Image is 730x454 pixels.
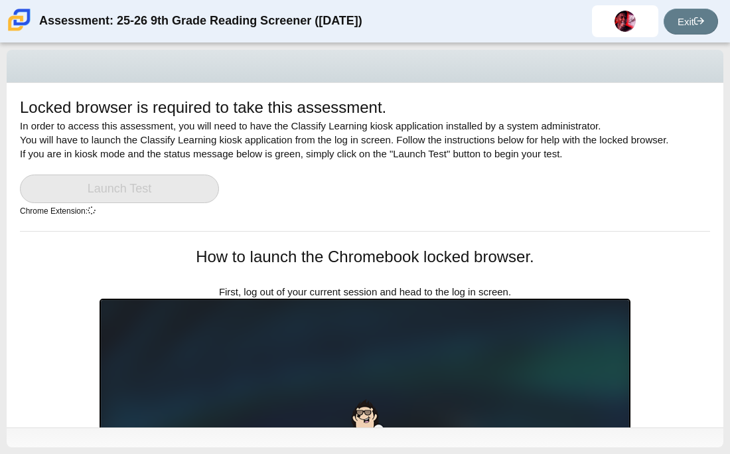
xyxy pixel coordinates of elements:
[39,5,362,37] div: Assessment: 25-26 9th Grade Reading Screener ([DATE])
[20,175,219,203] a: Launch Test
[5,6,33,34] img: Carmen School of Science & Technology
[100,246,630,268] h1: How to launch the Chromebook locked browser.
[20,96,710,231] div: In order to access this assessment, you will need to have the Classify Learning kiosk application...
[615,11,636,32] img: traeyvon.feltoncas.8PZCbm
[5,25,33,36] a: Carmen School of Science & Technology
[20,96,386,119] h1: Locked browser is required to take this assessment.
[20,206,96,216] small: Chrome Extension:
[664,9,718,35] a: Exit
